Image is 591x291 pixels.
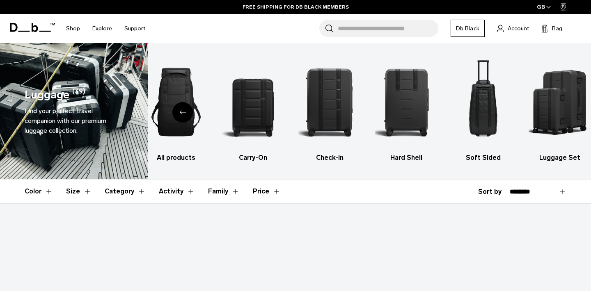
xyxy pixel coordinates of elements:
h3: Hard Shell [375,153,438,163]
img: Db [145,55,207,149]
button: Toggle Filter [159,180,195,203]
a: Db Hard Shell [375,55,438,163]
span: (39) [72,86,85,103]
a: Support [124,14,145,43]
a: Db Luggage Set [529,55,591,163]
li: 5 / 6 [452,55,514,163]
img: Db [529,55,591,149]
img: Db [452,55,514,149]
li: 2 / 6 [222,55,284,163]
button: Toggle Filter [25,180,53,203]
h3: All products [145,153,207,163]
span: Bag [552,24,562,33]
img: Db [298,55,361,149]
h3: Check-In [298,153,361,163]
span: Account [508,24,529,33]
div: Previous slide [172,102,193,123]
a: Shop [66,14,80,43]
button: Bag [541,23,562,33]
a: Explore [92,14,112,43]
h3: Soft Sided [452,153,514,163]
li: 1 / 6 [145,55,207,163]
img: Db [375,55,438,149]
nav: Main Navigation [60,14,151,43]
button: Toggle Filter [66,180,92,203]
a: Db All products [145,55,207,163]
a: Db Check-In [298,55,361,163]
button: Toggle Filter [208,180,240,203]
a: Account [497,23,529,33]
span: Find your perfect travel companion with our premium luggage collection. [25,107,106,134]
h1: Luggage [25,86,69,103]
a: Db Black [451,20,485,37]
li: 3 / 6 [298,55,361,163]
img: Db [222,55,284,149]
li: 4 / 6 [375,55,438,163]
a: Db Carry-On [222,55,284,163]
h3: Luggage Set [529,153,591,163]
button: Toggle Filter [105,180,146,203]
button: Toggle Price [253,180,281,203]
h3: Carry-On [222,153,284,163]
a: Db Soft Sided [452,55,514,163]
li: 6 / 6 [529,55,591,163]
a: FREE SHIPPING FOR DB BLACK MEMBERS [243,3,349,11]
